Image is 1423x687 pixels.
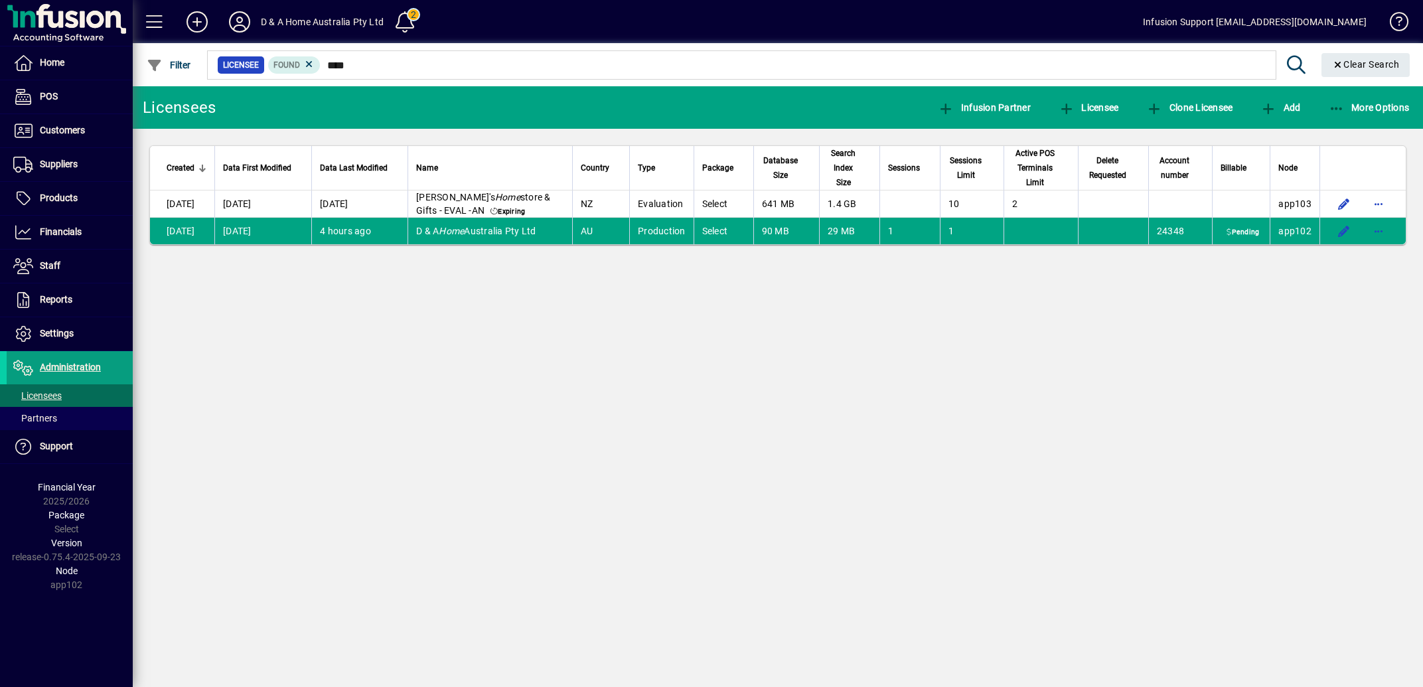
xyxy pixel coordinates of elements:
[1325,96,1413,119] button: More Options
[935,96,1034,119] button: Infusion Partner
[879,218,940,244] td: 1
[40,328,74,339] span: Settings
[416,192,551,216] span: [PERSON_NAME]'s store & Gifts - EVAL -AN
[40,192,78,203] span: Products
[629,218,694,244] td: Production
[1221,161,1246,175] span: Billable
[488,206,528,217] span: Expiring
[223,58,259,72] span: Licensee
[1278,226,1311,236] span: app102.prod.infusionbusinesssoftware.com
[7,46,133,80] a: Home
[888,161,932,175] div: Sessions
[40,125,85,135] span: Customers
[940,191,1004,218] td: 10
[572,218,629,244] td: AU
[1380,3,1406,46] a: Knowledge Base
[1086,153,1140,183] div: Delete Requested
[753,218,820,244] td: 90 MB
[143,53,194,77] button: Filter
[495,192,520,202] em: Home
[7,317,133,350] a: Settings
[218,10,261,34] button: Profile
[7,430,133,463] a: Support
[1278,161,1311,175] div: Node
[1278,161,1298,175] span: Node
[1086,153,1128,183] span: Delete Requested
[581,161,621,175] div: Country
[1004,191,1079,218] td: 2
[40,294,72,305] span: Reports
[40,57,64,68] span: Home
[214,191,311,218] td: [DATE]
[13,390,62,401] span: Licensees
[940,218,1004,244] td: 1
[1321,53,1410,77] button: Clear
[40,362,101,372] span: Administration
[1221,161,1262,175] div: Billable
[1333,220,1355,242] button: Edit
[51,538,82,548] span: Version
[638,161,686,175] div: Type
[7,216,133,249] a: Financials
[320,161,388,175] span: Data Last Modified
[13,413,57,423] span: Partners
[948,153,984,183] span: Sessions Limit
[819,218,879,244] td: 29 MB
[1055,96,1122,119] button: Licensee
[143,97,216,118] div: Licensees
[572,191,629,218] td: NZ
[7,114,133,147] a: Customers
[1332,59,1400,70] span: Clear Search
[819,191,879,218] td: 1.4 GB
[261,11,384,33] div: D & A Home Australia Pty Ltd
[176,10,218,34] button: Add
[1368,220,1389,242] button: More options
[753,191,820,218] td: 641 MB
[40,226,82,237] span: Financials
[38,482,96,493] span: Financial Year
[948,153,996,183] div: Sessions Limit
[150,218,214,244] td: [DATE]
[40,260,60,271] span: Staff
[629,191,694,218] td: Evaluation
[1260,102,1300,113] span: Add
[1257,96,1304,119] button: Add
[40,159,78,169] span: Suppliers
[1143,96,1236,119] button: Clone Licensee
[1278,198,1311,209] span: app103.prod.infusionbusinesssoftware.com
[1157,153,1192,183] span: Account number
[214,218,311,244] td: [DATE]
[1059,102,1119,113] span: Licensee
[7,148,133,181] a: Suppliers
[581,161,609,175] span: Country
[762,153,800,183] span: Database Size
[167,161,206,175] div: Created
[762,153,812,183] div: Database Size
[1012,146,1071,190] div: Active POS Terminals Limit
[1368,193,1389,214] button: More options
[416,161,564,175] div: Name
[40,91,58,102] span: POS
[48,510,84,520] span: Package
[1143,11,1367,33] div: Infusion Support [EMAIL_ADDRESS][DOMAIN_NAME]
[147,60,191,70] span: Filter
[7,80,133,114] a: POS
[320,161,400,175] div: Data Last Modified
[828,146,871,190] div: Search Index Size
[223,161,303,175] div: Data First Modified
[694,218,753,244] td: Select
[439,226,464,236] em: Home
[416,161,438,175] span: Name
[938,102,1031,113] span: Infusion Partner
[1148,218,1212,244] td: 24348
[7,250,133,283] a: Staff
[1224,227,1262,238] span: Pending
[888,161,920,175] span: Sessions
[1157,153,1204,183] div: Account number
[40,441,73,451] span: Support
[7,182,133,215] a: Products
[268,56,321,74] mat-chip: Found Status: Found
[167,161,194,175] span: Created
[7,407,133,429] a: Partners
[1329,102,1410,113] span: More Options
